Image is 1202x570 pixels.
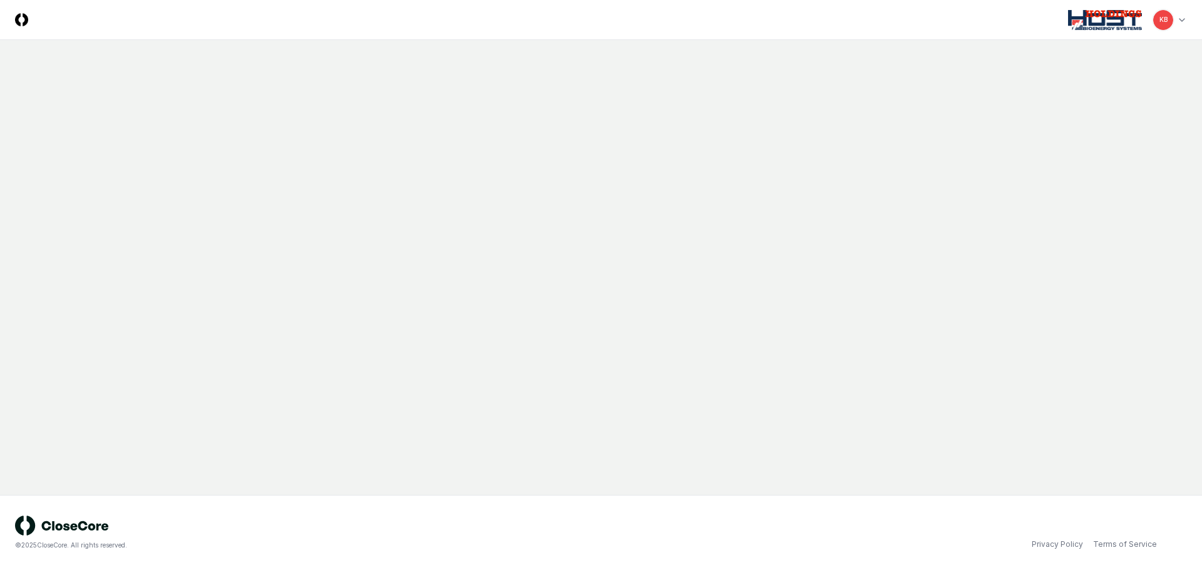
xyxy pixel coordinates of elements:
[1093,539,1157,550] a: Terms of Service
[1032,539,1083,550] a: Privacy Policy
[1068,10,1143,30] img: Host NA Holdings logo
[1152,9,1174,31] button: KB
[15,516,109,536] img: logo
[15,13,28,26] img: Logo
[15,541,601,550] div: © 2025 CloseCore. All rights reserved.
[1159,15,1168,24] span: KB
